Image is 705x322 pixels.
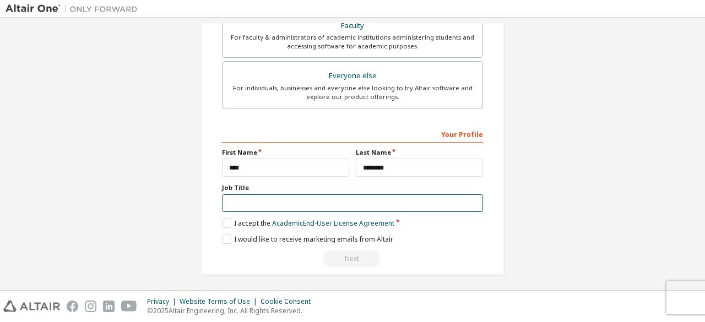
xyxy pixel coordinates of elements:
[229,33,476,51] div: For faculty & administrators of academic institutions administering students and accessing softwa...
[180,297,261,306] div: Website Terms of Use
[3,301,60,312] img: altair_logo.svg
[222,148,349,157] label: First Name
[229,84,476,101] div: For individuals, businesses and everyone else looking to try Altair software and explore our prod...
[222,125,483,143] div: Your Profile
[261,297,317,306] div: Cookie Consent
[147,306,317,315] p: © 2025 Altair Engineering, Inc. All Rights Reserved.
[222,234,393,244] label: I would like to receive marketing emails from Altair
[222,183,483,192] label: Job Title
[272,219,394,228] a: Academic End-User License Agreement
[67,301,78,312] img: facebook.svg
[222,250,483,267] div: Read and acccept EULA to continue
[229,68,476,84] div: Everyone else
[229,18,476,34] div: Faculty
[147,297,180,306] div: Privacy
[6,3,143,14] img: Altair One
[222,219,394,228] label: I accept the
[103,301,115,312] img: linkedin.svg
[121,301,137,312] img: youtube.svg
[85,301,96,312] img: instagram.svg
[356,148,483,157] label: Last Name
